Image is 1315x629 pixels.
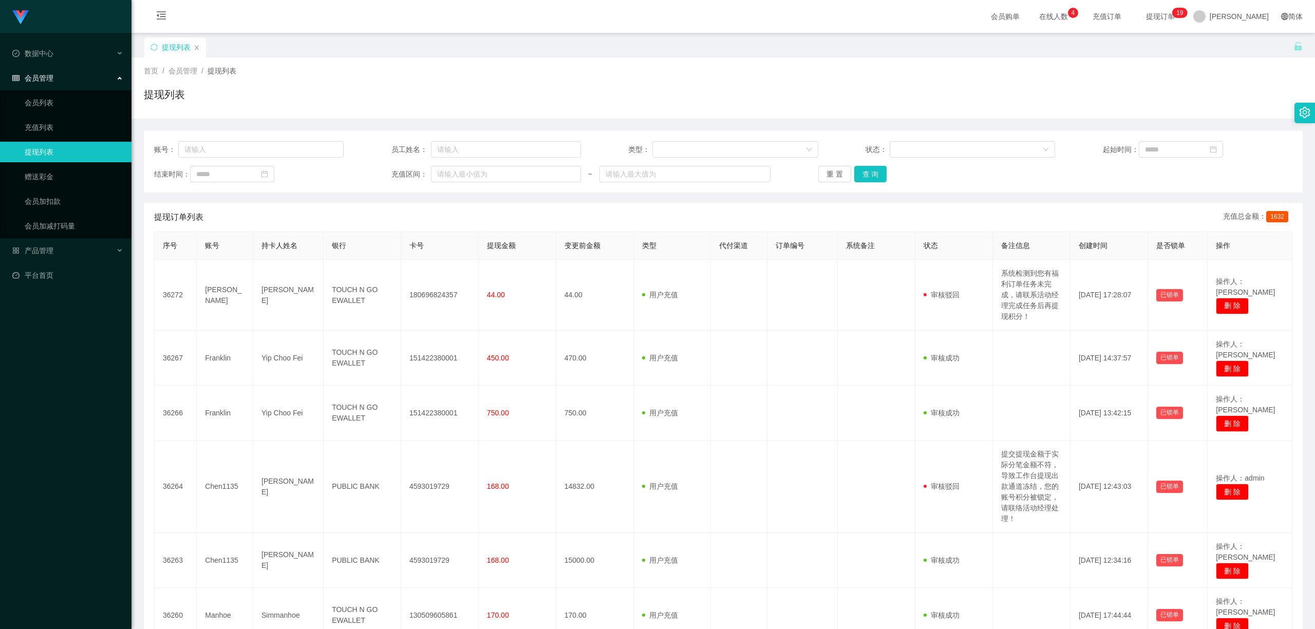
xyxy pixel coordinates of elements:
a: 赠送彩金 [25,166,123,187]
span: 备注信息 [1001,241,1030,250]
p: 4 [1072,8,1075,18]
td: 4593019729 [401,533,479,588]
span: 审核成功 [924,611,960,619]
span: 用户充值 [642,409,678,417]
i: 图标: global [1281,13,1288,20]
span: 审核驳回 [924,482,960,490]
td: 36272 [155,260,197,331]
img: logo.9652507e.png [12,10,29,25]
i: 图标: menu-fold [144,1,179,33]
i: 图标: down [1043,146,1049,154]
i: 图标: down [806,146,812,154]
span: 提现金额 [487,241,516,250]
span: 168.00 [487,556,509,564]
span: 数据中心 [12,49,53,58]
td: [DATE] 12:34:16 [1070,533,1148,588]
button: 已锁单 [1156,289,1183,301]
button: 已锁单 [1156,407,1183,419]
td: 750.00 [556,386,634,441]
td: Yip Choo Fei [253,331,324,386]
span: 充值订单 [1087,13,1126,20]
span: 是否锁单 [1156,241,1185,250]
span: 审核成功 [924,556,960,564]
span: 44.00 [487,291,505,299]
a: 会员加扣款 [25,191,123,212]
span: 产品管理 [12,246,53,255]
td: [DATE] 12:43:03 [1070,441,1148,533]
button: 已锁单 [1156,609,1183,621]
td: Yip Choo Fei [253,386,324,441]
button: 删 除 [1216,484,1249,500]
td: 15000.00 [556,533,634,588]
span: 系统备注 [846,241,875,250]
span: 会员管理 [12,74,53,82]
span: 操作人：[PERSON_NAME] [1216,277,1275,296]
span: 用户充值 [642,291,678,299]
td: Franklin [197,331,253,386]
span: 在线人数 [1034,13,1073,20]
span: 卡号 [409,241,424,250]
span: 审核成功 [924,409,960,417]
td: 系统检测到您有福利订单任务未完成，请联系活动经理完成任务后再提现积分！ [993,260,1070,331]
span: 提现订单列表 [154,211,203,223]
a: 会员加减打码量 [25,216,123,236]
span: 序号 [163,241,177,250]
span: 审核驳回 [924,291,960,299]
span: 银行 [332,241,346,250]
span: ~ [581,169,599,180]
span: 750.00 [487,409,509,417]
span: 操作人：[PERSON_NAME] [1216,395,1275,414]
span: 变更前金额 [565,241,600,250]
div: 提现列表 [162,37,191,57]
span: / [201,67,203,75]
td: [PERSON_NAME] [253,533,324,588]
td: Chen1135 [197,441,253,533]
button: 删 除 [1216,360,1249,377]
i: 图标: calendar [261,170,268,178]
td: 151422380001 [401,386,479,441]
td: PUBLIC BANK [324,533,401,588]
i: 图标: table [12,74,20,82]
span: 用户充值 [642,354,678,362]
a: 图标: dashboard平台首页 [12,265,123,285]
div: 充值总金额： [1223,211,1292,223]
i: 图标: sync [151,44,158,51]
span: 用户充值 [642,556,678,564]
td: TOUCH N GO EWALLET [324,386,401,441]
td: 470.00 [556,331,634,386]
i: 图标: setting [1299,107,1310,118]
a: 提现列表 [25,142,123,162]
button: 已锁单 [1156,481,1183,493]
input: 请输入 [178,141,344,158]
td: [DATE] 17:28:07 [1070,260,1148,331]
button: 查 询 [854,166,887,182]
p: 1 [1176,8,1180,18]
td: 36263 [155,533,197,588]
td: Chen1135 [197,533,253,588]
p: 9 [1180,8,1183,18]
td: 36266 [155,386,197,441]
sup: 19 [1172,8,1187,18]
span: 提现订单 [1141,13,1180,20]
td: TOUCH N GO EWALLET [324,331,401,386]
span: 结束时间： [154,169,190,180]
i: 图标: appstore-o [12,247,20,254]
td: [DATE] 13:42:15 [1070,386,1148,441]
span: 代付渠道 [719,241,748,250]
button: 重 置 [818,166,851,182]
td: [PERSON_NAME] [253,441,324,533]
button: 删 除 [1216,298,1249,314]
span: 会员管理 [168,67,197,75]
span: 员工姓名： [391,144,431,155]
span: 充值区间： [391,169,431,180]
span: 1632 [1266,211,1288,222]
td: 14832.00 [556,441,634,533]
td: Franklin [197,386,253,441]
span: 首页 [144,67,158,75]
span: 提现列表 [208,67,236,75]
span: 450.00 [487,354,509,362]
span: 用户充值 [642,482,678,490]
td: TOUCH N GO EWALLET [324,260,401,331]
span: 170.00 [487,611,509,619]
input: 请输入最小值为 [431,166,581,182]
